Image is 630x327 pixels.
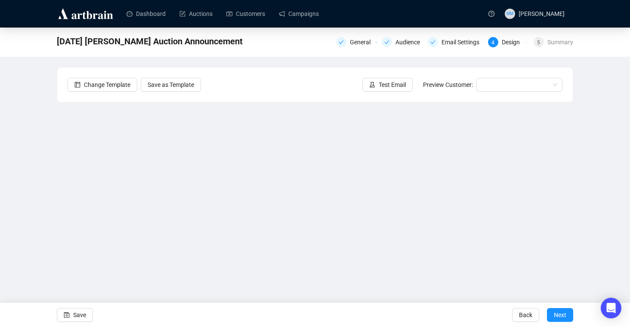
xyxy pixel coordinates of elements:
[395,37,425,47] div: Audience
[488,11,494,17] span: question-circle
[362,78,413,92] button: Test Email
[423,81,473,88] span: Preview Customer:
[382,37,422,47] div: Audience
[379,80,406,89] span: Test Email
[519,10,565,17] span: [PERSON_NAME]
[506,10,513,17] span: MM
[336,37,377,47] div: General
[179,3,213,25] a: Auctions
[491,40,494,46] span: 4
[57,34,243,48] span: 2025 Oct Apfel Auction Announcement
[57,308,93,322] button: Save
[428,37,483,47] div: Email Settings
[84,80,130,89] span: Change Template
[68,78,137,92] button: Change Template
[141,78,201,92] button: Save as Template
[601,298,621,318] div: Open Intercom Messenger
[430,40,435,45] span: check
[226,3,265,25] a: Customers
[519,303,532,327] span: Back
[64,312,70,318] span: save
[554,303,566,327] span: Next
[350,37,376,47] div: General
[74,82,80,88] span: layout
[537,40,540,46] span: 5
[547,308,573,322] button: Next
[369,82,375,88] span: experiment
[57,7,114,21] img: logo
[534,37,573,47] div: 5Summary
[148,80,194,89] span: Save as Template
[488,37,528,47] div: 4Design
[512,308,539,322] button: Back
[384,40,389,45] span: check
[279,3,319,25] a: Campaigns
[502,37,525,47] div: Design
[442,37,485,47] div: Email Settings
[73,303,86,327] span: Save
[547,37,573,47] div: Summary
[339,40,344,45] span: check
[127,3,166,25] a: Dashboard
